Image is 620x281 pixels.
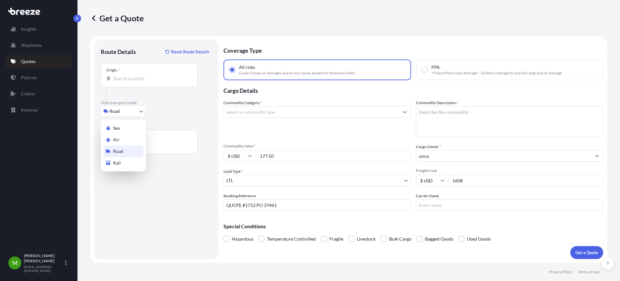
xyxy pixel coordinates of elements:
span: Air [113,136,119,143]
span: Rail [113,160,121,166]
div: Select transport [101,120,146,171]
p: Coverage Type [223,40,603,59]
span: Sea [113,125,120,131]
span: Road [113,148,123,155]
p: Cargo Details [223,80,603,100]
p: Get a Quote [90,13,144,23]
